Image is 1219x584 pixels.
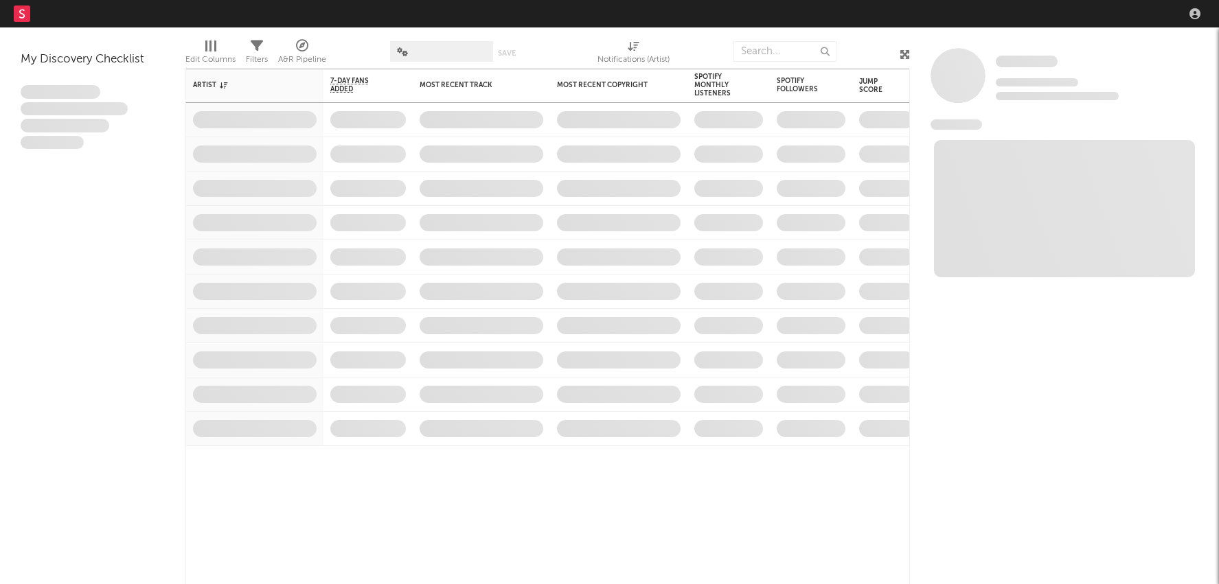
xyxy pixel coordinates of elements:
[185,34,236,74] div: Edit Columns
[278,34,326,74] div: A&R Pipeline
[996,56,1058,67] span: Some Artist
[859,78,893,94] div: Jump Score
[21,85,100,99] span: Lorem ipsum dolor
[931,119,982,130] span: News Feed
[21,102,128,116] span: Integer aliquet in purus et
[185,51,236,68] div: Edit Columns
[597,51,670,68] div: Notifications (Artist)
[557,81,660,89] div: Most Recent Copyright
[330,77,385,93] span: 7-Day Fans Added
[597,34,670,74] div: Notifications (Artist)
[420,81,523,89] div: Most Recent Track
[246,51,268,68] div: Filters
[21,136,84,150] span: Aliquam viverra
[193,81,296,89] div: Artist
[21,51,165,68] div: My Discovery Checklist
[996,78,1078,86] span: Tracking Since: [DATE]
[278,51,326,68] div: A&R Pipeline
[498,49,516,57] button: Save
[777,77,825,93] div: Spotify Followers
[21,119,109,132] span: Praesent ac interdum
[733,41,836,62] input: Search...
[996,55,1058,69] a: Some Artist
[694,73,742,97] div: Spotify Monthly Listeners
[996,92,1119,100] span: 0 fans last week
[246,34,268,74] div: Filters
